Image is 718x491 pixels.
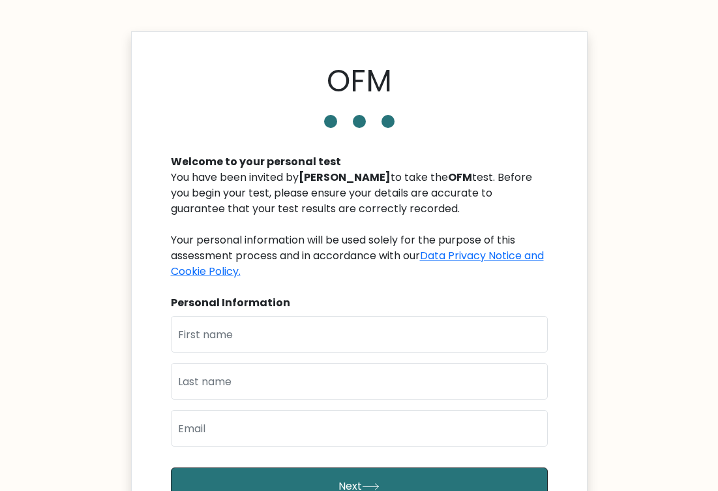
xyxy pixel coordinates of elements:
[171,410,548,447] input: Email
[171,363,548,400] input: Last name
[448,170,472,185] b: OFM
[171,154,548,170] div: Welcome to your personal test
[327,63,392,99] h1: OFM
[171,170,548,279] div: You have been invited by to take the test. Before you begin your test, please ensure your details...
[299,170,391,185] b: [PERSON_NAME]
[171,316,548,353] input: First name
[171,295,548,311] div: Personal Information
[171,248,544,279] a: Data Privacy Notice and Cookie Policy.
